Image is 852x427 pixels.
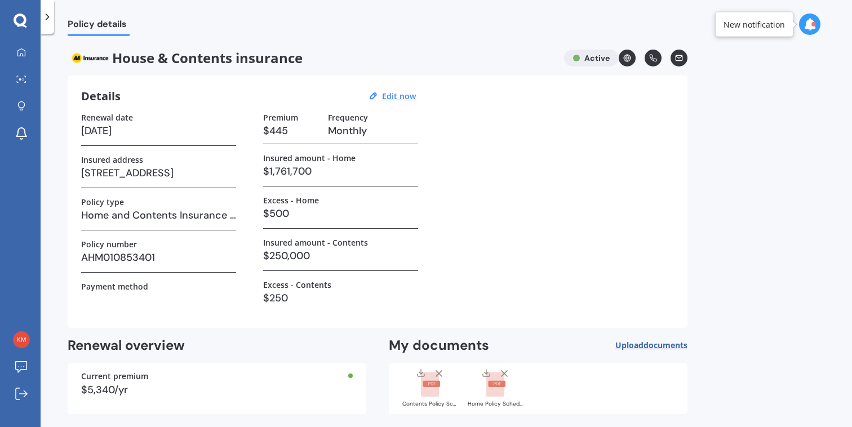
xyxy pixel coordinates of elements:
h2: Renewal overview [68,337,366,354]
h3: [STREET_ADDRESS] [81,164,236,181]
label: Insured amount - Home [263,153,356,163]
u: Edit now [382,91,416,101]
label: Excess - Home [263,195,319,205]
h3: $500 [263,205,418,222]
button: Edit now [379,91,419,101]
button: Uploaddocuments [615,337,687,354]
label: Excess - Contents [263,280,331,290]
h3: [DATE] [81,122,236,139]
span: Policy details [68,19,130,34]
h2: My documents [389,337,489,354]
label: Frequency [328,113,368,122]
div: Contents Policy Schedule AHM010853401.pdf [402,401,459,407]
div: New notification [724,19,785,30]
span: House & Contents insurance [68,50,555,66]
label: Premium [263,113,298,122]
label: Insured address [81,155,143,164]
h3: AHM010853401 [81,249,236,266]
span: documents [644,340,687,350]
img: 97fec312c7da80f7e788891ffd7d978d [13,331,30,348]
div: $5,340/yr [81,385,353,395]
img: AA.webp [68,50,112,66]
label: Payment method [81,282,148,291]
label: Insured amount - Contents [263,238,368,247]
h3: Home and Contents Insurance Package [81,207,236,224]
h3: $250,000 [263,247,418,264]
h3: $445 [263,122,319,139]
h3: Details [81,89,121,104]
label: Renewal date [81,113,133,122]
h3: $250 [263,290,418,306]
label: Policy type [81,197,124,207]
div: Current premium [81,372,353,380]
label: Policy number [81,239,137,249]
span: Upload [615,341,687,350]
h3: Monthly [328,122,418,139]
div: Home Policy Schedule AHM010853365.pdf [468,401,524,407]
h3: $1,761,700 [263,163,418,180]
